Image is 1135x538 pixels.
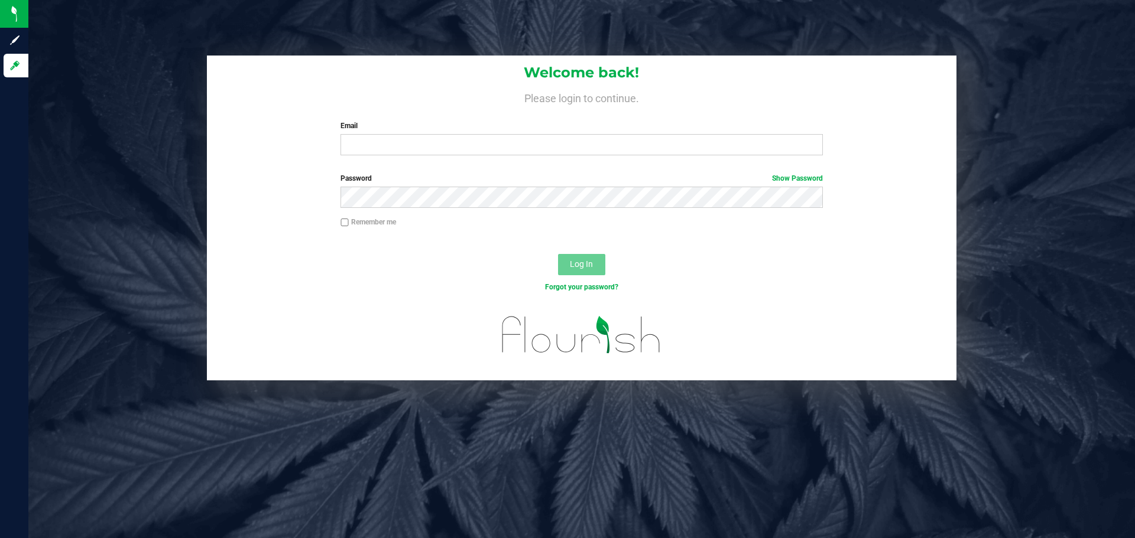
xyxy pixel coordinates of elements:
[340,120,822,131] label: Email
[9,34,21,46] inline-svg: Sign up
[9,60,21,71] inline-svg: Log in
[772,174,823,182] a: Show Password
[545,283,618,291] a: Forgot your password?
[207,90,956,104] h4: Please login to continue.
[340,174,372,182] span: Password
[488,305,675,365] img: flourish_logo.svg
[207,65,956,80] h1: Welcome back!
[340,217,396,227] label: Remember me
[558,254,605,275] button: Log In
[340,219,349,227] input: Remember me
[570,259,593,269] span: Log In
